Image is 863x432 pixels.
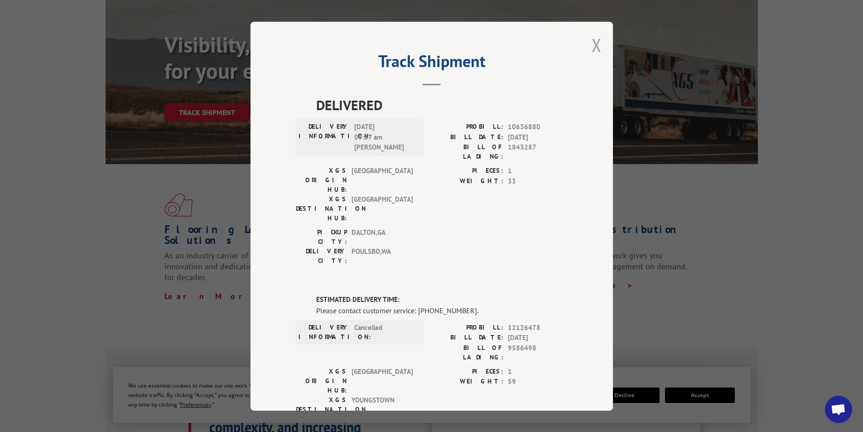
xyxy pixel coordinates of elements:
[296,166,347,194] label: XGS ORIGIN HUB:
[508,366,568,377] span: 1
[432,366,503,377] label: PIECES:
[352,395,413,423] span: YOUNGSTOWN
[352,228,413,247] span: DALTON , GA
[432,377,503,387] label: WEIGHT:
[508,132,568,142] span: [DATE]
[432,333,503,343] label: BILL DATE:
[432,322,503,333] label: PROBILL:
[296,194,347,223] label: XGS DESTINATION HUB:
[508,142,568,161] span: 1843287
[354,322,415,341] span: Cancelled
[432,142,503,161] label: BILL OF LADING:
[432,166,503,176] label: PIECES:
[592,33,602,57] button: Close modal
[299,122,350,153] label: DELIVERY INFORMATION:
[508,322,568,333] span: 12126478
[296,395,347,423] label: XGS DESTINATION HUB:
[352,194,413,223] span: [GEOGRAPHIC_DATA]
[508,343,568,362] span: 9586498
[432,343,503,362] label: BILL OF LADING:
[296,247,347,266] label: DELIVERY CITY:
[432,122,503,132] label: PROBILL:
[352,166,413,194] span: [GEOGRAPHIC_DATA]
[432,132,503,142] label: BILL DATE:
[316,95,568,115] span: DELIVERED
[354,122,415,153] span: [DATE] 09:57 am [PERSON_NAME]
[508,333,568,343] span: [DATE]
[296,228,347,247] label: PICKUP CITY:
[316,295,568,305] label: ESTIMATED DELIVERY TIME:
[352,366,413,395] span: [GEOGRAPHIC_DATA]
[432,176,503,186] label: WEIGHT:
[296,55,568,72] h2: Track Shipment
[508,377,568,387] span: 59
[352,247,413,266] span: POULSBO , WA
[299,322,350,341] label: DELIVERY INFORMATION:
[508,122,568,132] span: 10636880
[825,396,852,423] div: Open chat
[508,176,568,186] span: 33
[316,305,568,316] div: Please contact customer service: [PHONE_NUMBER].
[508,166,568,176] span: 1
[296,366,347,395] label: XGS ORIGIN HUB:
